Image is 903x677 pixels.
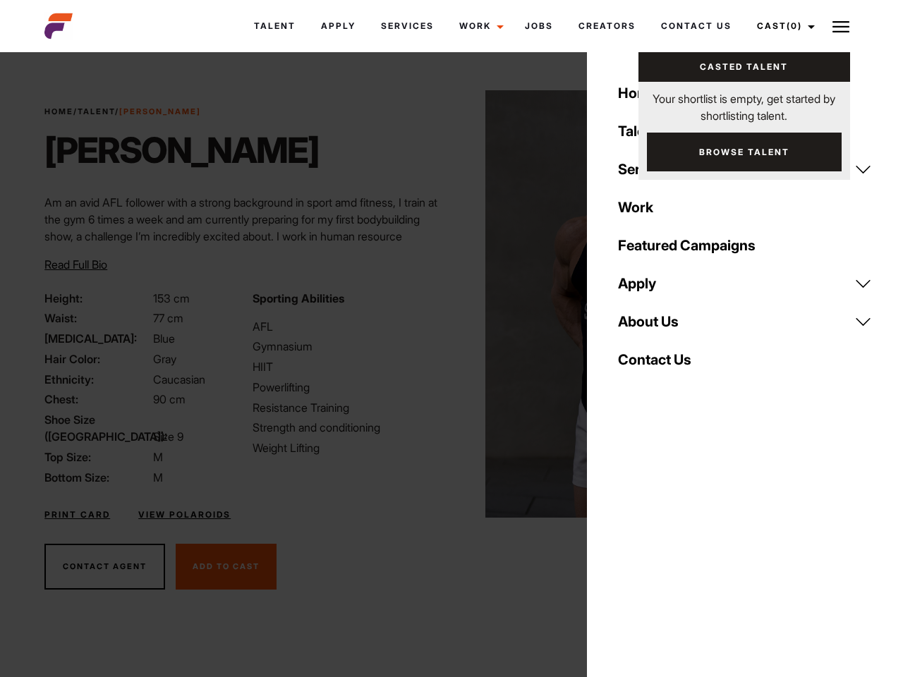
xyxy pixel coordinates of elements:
span: Add To Cast [193,561,260,571]
span: 90 cm [153,392,186,406]
a: Talent [78,106,115,116]
span: 153 cm [153,291,190,305]
a: Apply [610,264,880,303]
a: Print Card [44,508,110,521]
button: Add To Cast [176,544,277,590]
li: Resistance Training [253,399,443,416]
span: Size 9 [153,429,183,444]
strong: Sporting Abilities [253,291,344,305]
a: Featured Campaigns [610,226,880,264]
a: Apply [308,7,368,45]
a: About Us [610,303,880,341]
a: Casted Talent [638,52,850,82]
a: Talent [610,112,880,150]
a: Services [368,7,447,45]
a: Home [44,106,73,116]
a: Cast(0) [744,7,823,45]
a: Work [447,7,512,45]
img: Burger icon [832,18,849,35]
img: cropped-aefm-brand-fav-22-square.png [44,12,73,40]
button: Read Full Bio [44,256,107,273]
a: Work [610,188,880,226]
a: Home [610,74,880,112]
span: (0) [787,20,802,31]
li: HIIT [253,358,443,375]
a: Creators [566,7,648,45]
li: AFL [253,318,443,335]
li: Gymnasium [253,338,443,355]
a: Talent [241,7,308,45]
span: Chest: [44,391,150,408]
span: Top Size: [44,449,150,465]
li: Powerlifting [253,379,443,396]
span: Caucasian [153,372,205,386]
span: 77 cm [153,311,183,325]
li: Weight Lifting [253,439,443,456]
span: Gray [153,352,176,366]
a: Contact Us [610,341,880,379]
p: Am an avid AFL follower with a strong background in sport amd fitness, I train at the gym 6 times... [44,194,443,329]
span: [MEDICAL_DATA]: [44,330,150,347]
span: M [153,470,163,484]
span: Ethnicity: [44,371,150,388]
li: Strength and conditioning [253,419,443,436]
span: Read Full Bio [44,257,107,272]
span: / / [44,106,201,118]
a: Contact Us [648,7,744,45]
strong: [PERSON_NAME] [119,106,201,116]
span: M [153,450,163,464]
a: View Polaroids [138,508,231,521]
span: Shoe Size ([GEOGRAPHIC_DATA]): [44,411,150,445]
h1: [PERSON_NAME] [44,129,319,171]
span: Height: [44,290,150,307]
p: Your shortlist is empty, get started by shortlisting talent. [638,82,850,124]
a: Jobs [512,7,566,45]
a: Browse Talent [647,133,842,171]
span: Hair Color: [44,350,150,367]
button: Contact Agent [44,544,165,590]
span: Waist: [44,310,150,327]
span: Bottom Size: [44,469,150,486]
span: Blue [153,331,175,346]
a: Services [610,150,880,188]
